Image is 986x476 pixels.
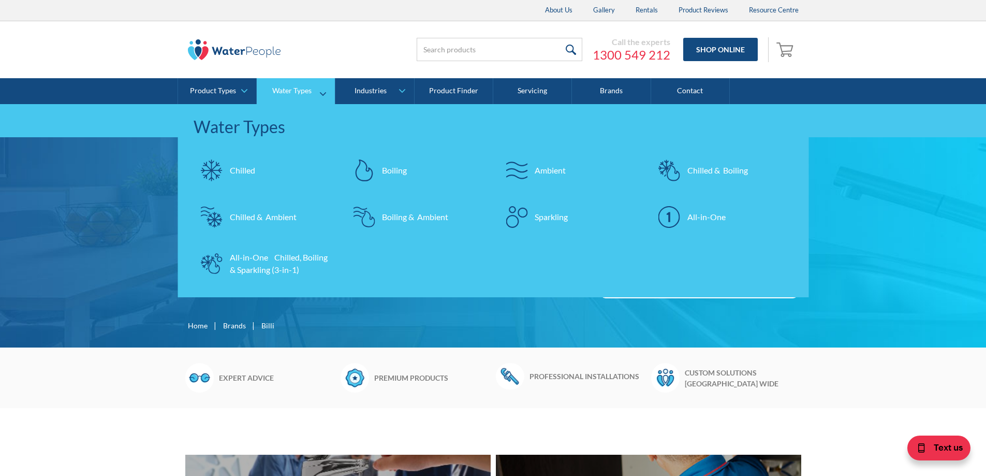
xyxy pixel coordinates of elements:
a: Product Types [178,78,256,104]
div: Water Types [272,86,312,95]
a: Chilled & Ambient [194,199,336,235]
img: Wrench [496,363,524,389]
div: Call the experts [593,37,670,47]
div: Boiling & Ambient [382,211,448,223]
a: Water Types [257,78,335,104]
div: | [251,319,256,331]
h6: Expert advice [219,372,335,383]
img: shopping cart [776,41,796,57]
div: All-in-One [687,211,726,223]
a: Chilled [194,152,336,189]
img: Waterpeople Symbol [651,363,680,392]
div: Chilled & Ambient [230,211,297,223]
a: Brands [572,78,651,104]
a: Brands [223,320,246,331]
a: Ambient [498,152,641,189]
div: Chilled [230,164,255,177]
div: Chilled & Boiling [687,164,748,177]
a: Chilled & Boiling [651,152,793,189]
h6: Custom solutions [GEOGRAPHIC_DATA] wide [685,367,801,389]
a: All-in-One Chilled, Boiling & Sparkling (3-in-1) [194,246,336,282]
div: Sparkling [535,211,568,223]
img: Badge [341,363,369,392]
a: Shop Online [683,38,758,61]
div: Product Types [190,86,236,95]
a: Open empty cart [774,37,799,62]
div: All-in-One Chilled, Boiling & Sparkling (3-in-1) [230,251,331,276]
div: Ambient [535,164,566,177]
img: The Water People [188,39,281,60]
h6: Professional installations [529,371,646,382]
div: | [213,319,218,331]
a: Boiling & Ambient [346,199,488,235]
a: Sparkling [498,199,641,235]
a: Industries [335,78,414,104]
nav: Water Types [178,104,809,297]
a: 1300 549 212 [593,47,670,63]
img: Glasses [185,363,214,392]
a: All-in-One [651,199,793,235]
a: Boiling [346,152,488,189]
div: Water Types [194,114,793,139]
div: Billi [261,320,274,331]
div: Boiling [382,164,407,177]
a: Home [188,320,208,331]
iframe: podium webchat widget bubble [882,424,986,476]
input: Search products [417,38,582,61]
h6: Premium products [374,372,491,383]
div: Industries [355,86,387,95]
a: Servicing [493,78,572,104]
a: Product Finder [415,78,493,104]
a: Contact [651,78,730,104]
